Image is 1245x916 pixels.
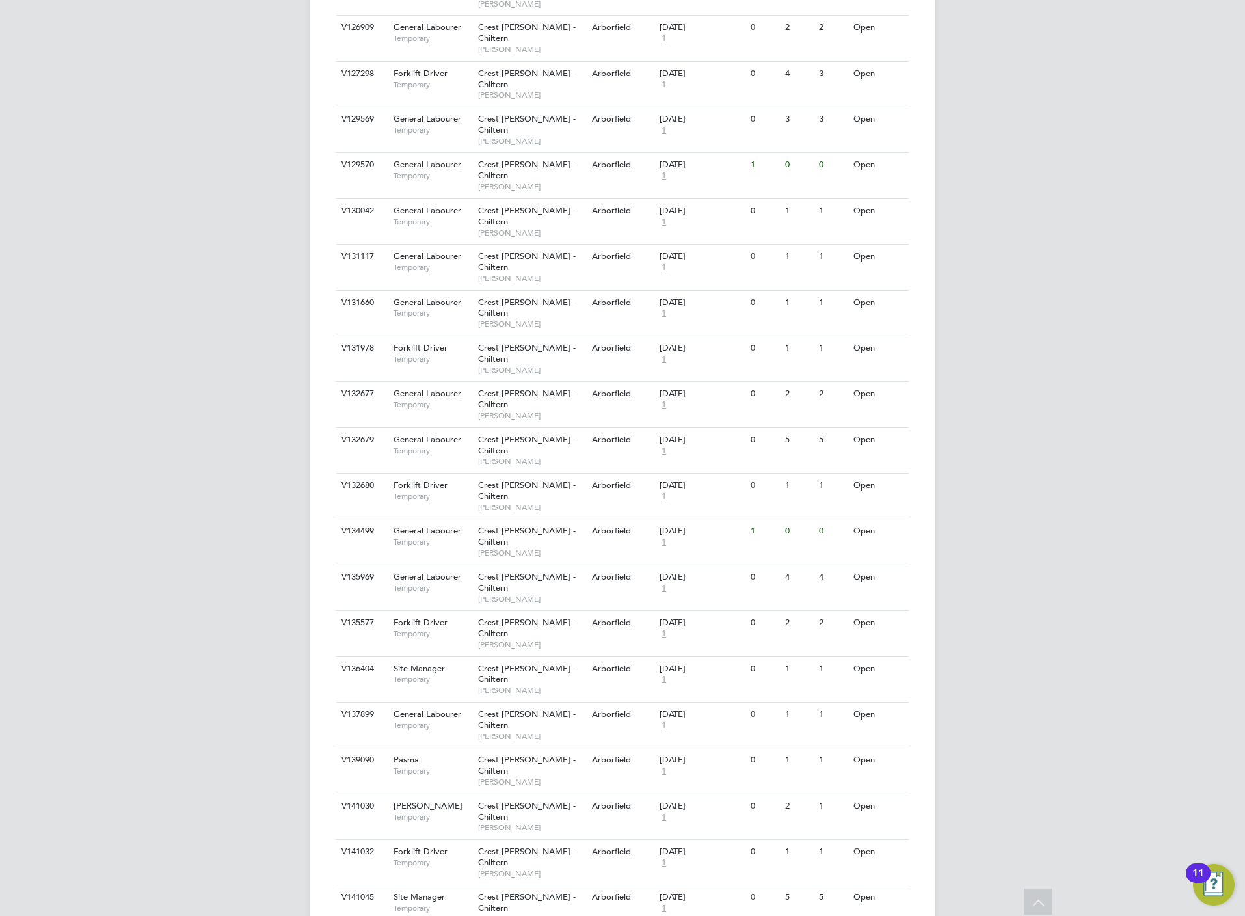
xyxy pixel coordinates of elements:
[660,206,744,217] div: [DATE]
[660,664,744,675] div: [DATE]
[394,571,461,582] span: General Labourer
[660,388,744,399] div: [DATE]
[850,382,907,406] div: Open
[782,291,816,315] div: 1
[660,125,668,136] span: 1
[478,617,576,639] span: Crest [PERSON_NAME] - Chiltern
[592,388,631,399] span: Arborfield
[592,754,631,765] span: Arborfield
[782,336,816,360] div: 1
[478,846,576,868] span: Crest [PERSON_NAME] - Chiltern
[660,892,744,903] div: [DATE]
[394,491,472,502] span: Temporary
[592,571,631,582] span: Arborfield
[850,62,907,86] div: Open
[816,657,850,681] div: 1
[478,228,585,238] span: [PERSON_NAME]
[782,794,816,818] div: 2
[478,365,585,375] span: [PERSON_NAME]
[394,68,448,79] span: Forklift Driver
[394,217,472,227] span: Temporary
[478,502,585,513] span: [PERSON_NAME]
[782,611,816,635] div: 2
[782,519,816,543] div: 0
[747,62,781,86] div: 0
[747,245,781,269] div: 0
[660,446,668,457] span: 1
[478,250,576,273] span: Crest [PERSON_NAME] - Chiltern
[394,446,472,456] span: Temporary
[478,342,576,364] span: Crest [PERSON_NAME] - Chiltern
[660,846,744,857] div: [DATE]
[660,114,744,125] div: [DATE]
[338,291,384,315] div: V131660
[660,343,744,354] div: [DATE]
[394,846,448,857] span: Forklift Driver
[394,720,472,731] span: Temporary
[394,262,472,273] span: Temporary
[394,113,461,124] span: General Labourer
[850,428,907,452] div: Open
[850,794,907,818] div: Open
[816,107,850,131] div: 3
[394,354,472,364] span: Temporary
[478,525,576,547] span: Crest [PERSON_NAME] - Chiltern
[816,428,850,452] div: 5
[592,205,631,216] span: Arborfield
[850,245,907,269] div: Open
[338,382,384,406] div: V132677
[660,435,744,446] div: [DATE]
[660,297,744,308] div: [DATE]
[660,159,744,170] div: [DATE]
[850,16,907,40] div: Open
[850,107,907,131] div: Open
[338,62,384,86] div: V127298
[782,62,816,86] div: 4
[592,708,631,720] span: Arborfield
[816,885,850,909] div: 5
[816,748,850,772] div: 1
[816,474,850,498] div: 1
[747,885,781,909] div: 0
[747,474,781,498] div: 0
[660,251,744,262] div: [DATE]
[850,703,907,727] div: Open
[394,663,445,674] span: Site Manager
[394,33,472,44] span: Temporary
[660,709,744,720] div: [DATE]
[850,474,907,498] div: Open
[478,754,576,776] span: Crest [PERSON_NAME] - Chiltern
[592,525,631,536] span: Arborfield
[782,474,816,498] div: 1
[338,840,384,864] div: V141032
[816,153,850,177] div: 0
[782,199,816,223] div: 1
[660,217,668,228] span: 1
[782,703,816,727] div: 1
[592,159,631,170] span: Arborfield
[747,657,781,681] div: 0
[816,199,850,223] div: 1
[478,21,576,44] span: Crest [PERSON_NAME] - Chiltern
[592,250,631,262] span: Arborfield
[394,891,445,902] span: Site Manager
[660,491,668,502] span: 1
[478,663,576,685] span: Crest [PERSON_NAME] - Chiltern
[478,869,585,879] span: [PERSON_NAME]
[592,297,631,308] span: Arborfield
[592,434,631,445] span: Arborfield
[660,22,744,33] div: [DATE]
[816,840,850,864] div: 1
[394,800,462,811] span: [PERSON_NAME]
[660,308,668,319] span: 1
[394,708,461,720] span: General Labourer
[782,565,816,589] div: 4
[592,663,631,674] span: Arborfield
[782,153,816,177] div: 0
[660,262,668,273] span: 1
[338,153,384,177] div: V129570
[782,107,816,131] div: 3
[478,800,576,822] span: Crest [PERSON_NAME] - Chiltern
[660,399,668,411] span: 1
[394,170,472,181] span: Temporary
